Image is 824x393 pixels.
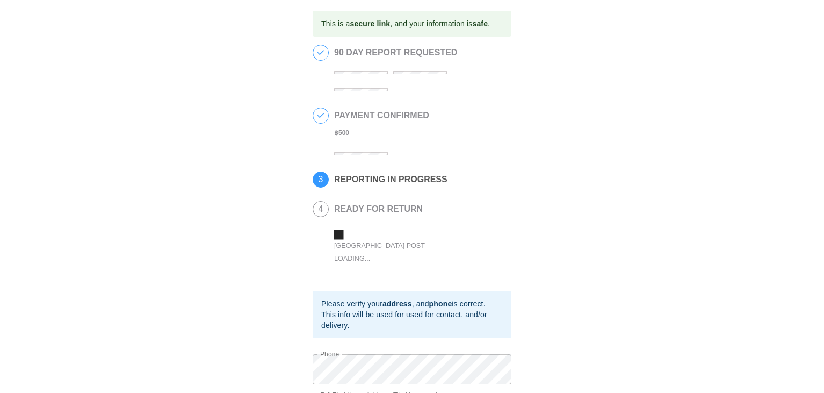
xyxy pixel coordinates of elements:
[313,202,328,217] span: 4
[350,19,390,28] b: secure link
[334,129,349,137] b: ฿ 500
[334,111,429,120] h2: PAYMENT CONFIRMED
[321,298,503,309] div: Please verify your , and is correct.
[334,175,447,184] h2: REPORTING IN PROGRESS
[334,204,495,214] h2: READY FOR RETURN
[313,108,328,123] span: 2
[334,48,506,58] h2: 90 DAY REPORT REQUESTED
[334,240,447,265] div: [GEOGRAPHIC_DATA] Post Loading...
[382,299,412,308] b: address
[321,14,490,33] div: This is a , and your information is .
[429,299,452,308] b: phone
[321,309,503,331] div: This info will be used for used for contact, and/or delivery.
[313,172,328,187] span: 3
[313,45,328,60] span: 1
[472,19,488,28] b: safe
